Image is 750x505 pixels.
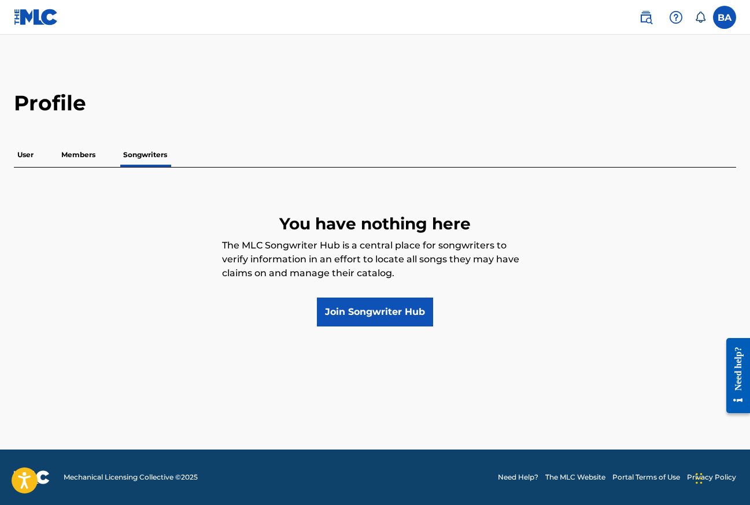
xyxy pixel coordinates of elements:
[14,9,58,25] img: MLC Logo
[669,10,683,24] img: help
[498,472,538,482] a: Need Help?
[14,143,37,167] p: User
[718,329,750,422] iframe: Resource Center
[612,472,680,482] a: Portal Terms of Use
[317,298,433,326] a: Join Songwriter Hub
[687,472,736,482] a: Privacy Policy
[634,6,657,29] a: Public Search
[639,10,653,24] img: search
[696,461,703,496] div: Drag
[279,214,471,233] strong: You have nothing here
[545,472,605,482] a: The MLC Website
[692,450,750,505] iframe: Chat Widget
[694,12,706,23] div: Notifications
[664,6,688,29] div: Help
[222,239,529,298] p: The MLC Songwriter Hub is a central place for songwriters to verify information in an effort to l...
[713,6,736,29] div: User Menu
[58,143,99,167] p: Members
[14,90,736,116] h2: Profile
[120,143,171,167] p: Songwriters
[64,472,198,482] span: Mechanical Licensing Collective © 2025
[14,470,50,484] img: logo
